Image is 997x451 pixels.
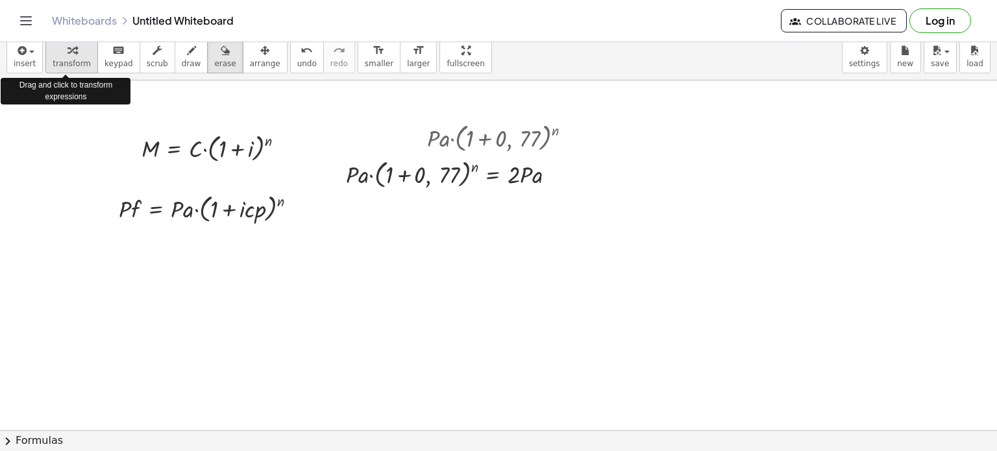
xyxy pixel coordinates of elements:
[243,38,288,73] button: arrange
[105,59,133,68] span: keypad
[147,59,168,68] span: scrub
[1,78,130,104] div: Drag and click to transform expressions
[966,59,983,68] span: load
[53,59,91,68] span: transform
[323,38,355,73] button: redoredo
[16,10,36,31] button: Toggle navigation
[439,38,491,73] button: fullscreen
[781,9,907,32] button: Collaborate Live
[842,38,887,73] button: settings
[330,59,348,68] span: redo
[112,43,125,58] i: keyboard
[52,14,117,27] a: Whiteboards
[412,43,425,58] i: format_size
[207,38,243,73] button: erase
[931,59,949,68] span: save
[140,38,175,73] button: scrub
[924,38,957,73] button: save
[358,38,400,73] button: format_sizesmaller
[407,59,430,68] span: larger
[959,38,991,73] button: load
[849,59,880,68] span: settings
[447,59,484,68] span: fullscreen
[909,8,971,33] button: Log in
[792,15,896,27] span: Collaborate Live
[297,59,317,68] span: undo
[45,38,98,73] button: transform
[175,38,208,73] button: draw
[890,38,921,73] button: new
[373,43,385,58] i: format_size
[6,38,43,73] button: insert
[301,43,313,58] i: undo
[250,59,280,68] span: arrange
[214,59,236,68] span: erase
[290,38,324,73] button: undoundo
[14,59,36,68] span: insert
[365,59,393,68] span: smaller
[182,59,201,68] span: draw
[97,38,140,73] button: keyboardkeypad
[400,38,437,73] button: format_sizelarger
[897,59,913,68] span: new
[333,43,345,58] i: redo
